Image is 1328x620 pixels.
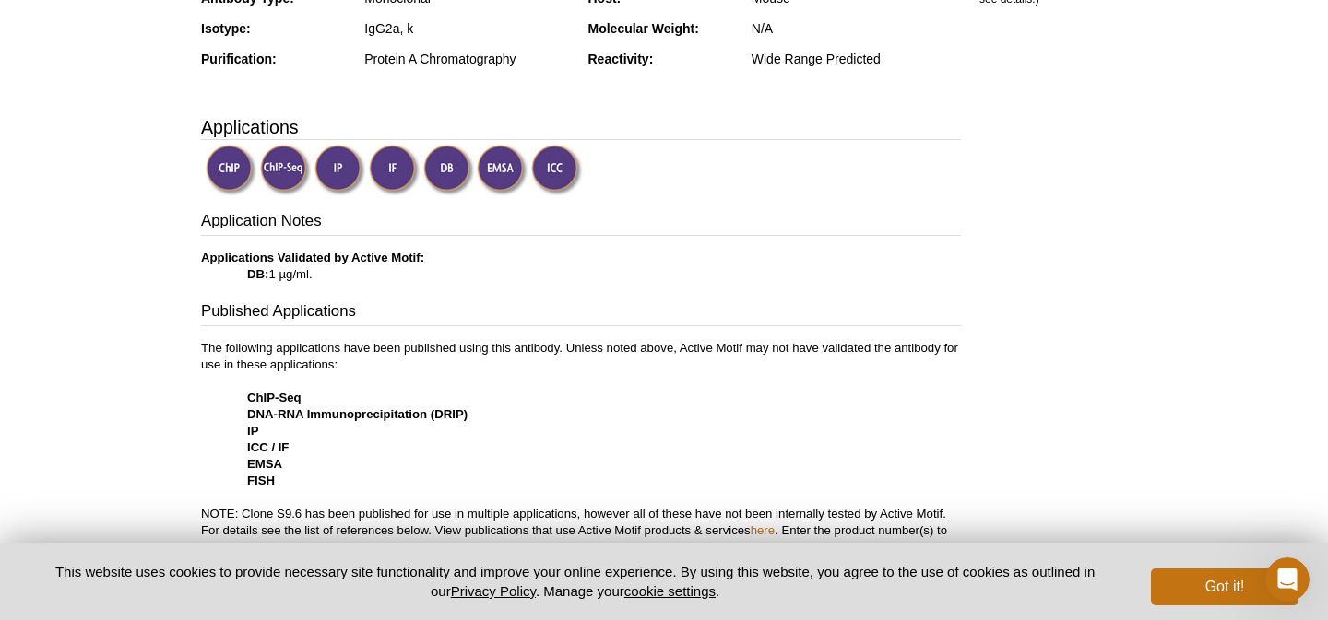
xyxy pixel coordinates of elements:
[201,21,251,36] strong: Isotype:
[201,250,961,283] p: 1 µg/ml.
[247,474,275,487] strong: FISH
[247,424,258,438] strong: IP
[1265,557,1310,602] iframe: Intercom live chat
[1151,568,1298,605] button: Got it!
[423,145,474,195] img: Dot Blot Validated
[451,583,536,599] a: Privacy Policy
[477,145,528,195] img: Electrophoretic Mobility Shift Assay Validated
[751,523,775,537] a: here
[752,20,961,37] div: N/A
[201,52,277,66] strong: Purification:
[201,210,961,236] h3: Application Notes
[314,145,365,195] img: Immunoprecipitation Validated
[206,145,256,195] img: ChIP Validated
[247,440,289,454] strong: ICC / IF
[624,583,716,599] button: cookie settings
[30,562,1120,601] p: This website uses cookies to provide necessary site functionality and improve your online experie...
[260,145,311,195] img: ChIP-Seq Validated
[588,21,699,36] strong: Molecular Weight:
[364,51,574,67] div: Protein A Chromatography
[201,300,961,326] h3: Published Applications
[201,340,961,556] p: The following applications have been published using this antibody. Unless noted above, Active Mo...
[752,51,961,67] div: Wide Range Predicted
[247,267,268,281] strong: DB:
[247,407,468,421] strong: DNA-RNA Immunoprecipitation (DRIP)
[588,52,654,66] strong: Reactivity:
[369,145,420,195] img: Immunofluorescence Validated
[531,145,582,195] img: Immunocytochemistry Validated
[247,457,282,471] strong: EMSA
[247,391,302,404] strong: ChIP-Seq
[201,113,961,141] h3: Applications
[364,20,574,37] div: IgG2a, k
[201,251,424,264] b: Applications Validated by Active Motif:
